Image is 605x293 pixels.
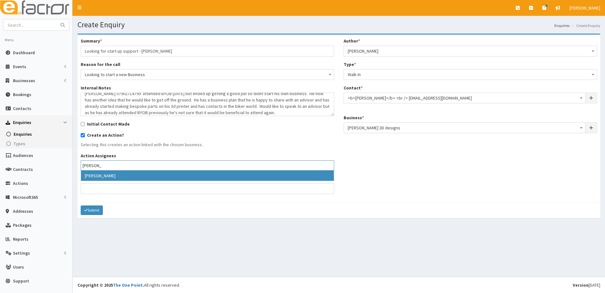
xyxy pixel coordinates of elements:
[573,282,589,288] b: Version
[81,85,111,91] label: Internal Notes
[344,38,360,44] label: Author
[13,78,35,83] span: Businesses
[13,180,28,186] span: Actions
[570,5,600,11] span: [PERSON_NAME]
[81,133,85,137] input: Create an Action?
[81,61,120,68] label: Reason for the call
[13,166,33,172] span: Contracts
[13,120,31,125] span: Enquiries
[13,50,35,55] span: Dashboard
[348,123,581,132] span: Michael Barley 3D designs
[344,114,364,121] label: Business
[13,106,31,111] span: Contacts
[13,250,30,256] span: Settings
[13,92,31,97] span: Bookings
[348,47,593,55] span: Hazel Wilson
[81,205,103,215] button: Submit
[13,264,24,270] span: Users
[14,131,32,137] span: Enquiries
[344,85,363,91] label: Contact
[78,282,144,288] strong: Copyright © 2025 .
[13,194,38,200] span: Microsoft365
[78,21,600,29] h1: Create Enquiry
[344,46,597,56] span: Hazel Wilson
[81,38,102,44] label: Summary
[348,70,593,79] span: Walk In
[570,23,600,28] li: Create Enquiry
[81,69,334,80] span: Looking to start a new Business
[13,236,28,242] span: Reports
[81,153,116,159] label: Action Assignees
[87,132,124,138] b: Create an Action?
[344,93,585,103] span: <b>Michael Barley</b> <br /> justthatlucky23@gmail.com
[13,64,26,69] span: Events
[573,282,600,288] div: [DATE]
[348,94,581,102] span: <b>Michael Barley</b> <br /> justthatlucky23@gmail.com
[81,171,334,181] li: [PERSON_NAME]
[113,282,143,288] a: The One Point
[81,122,85,126] input: Initial Contact Made
[344,61,356,68] label: Type
[13,208,33,214] span: Addresses
[2,129,72,139] a: Enquiries
[73,277,605,293] footer: All rights reserved.
[344,69,597,80] span: Walk In
[87,121,130,127] b: Initial Contact Made
[85,70,330,79] span: Looking to start a new Business
[3,19,57,30] input: Search...
[554,23,570,28] a: Enquiries
[13,153,33,158] span: Audiences
[344,122,585,133] span: Michael Barley 3D designs
[13,278,29,284] span: Support
[81,141,334,148] span: Selecting this creates an action linked with the chosen business.
[14,141,25,146] span: Types
[2,139,72,148] a: Types
[13,222,32,228] span: Packages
